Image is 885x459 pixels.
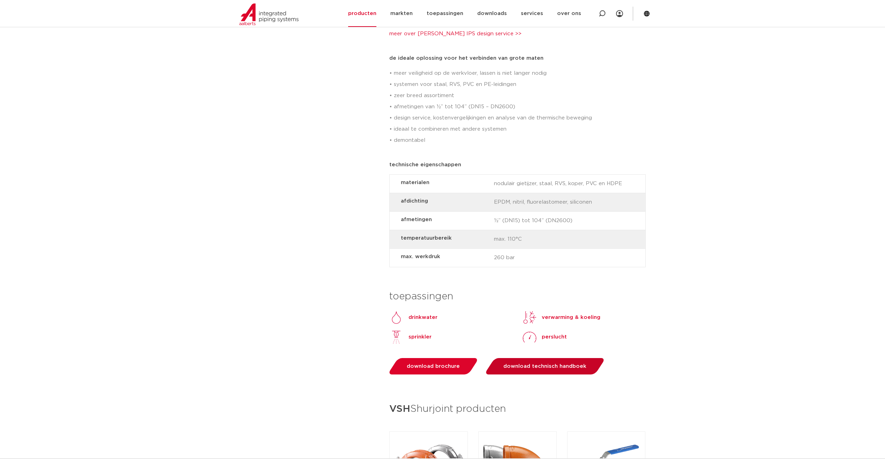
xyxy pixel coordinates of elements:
strong: materialen [401,178,488,187]
a: [PERSON_NAME] meer over [PERSON_NAME] IPS design service >> [389,20,634,36]
strong: max. werkdruk [401,252,488,261]
a: perslucht [523,330,567,344]
p: de ideale oplossing voor het verbinden van grote maten [389,56,646,61]
p: sprinkler [408,333,432,341]
p: • meer veiligheid op de werkvloer, lassen is niet langer nodig • systemen voor staal, RVS, PVC en... [389,68,646,146]
div: 260 bar [390,249,645,267]
span: download technisch handboek [503,364,586,369]
div: ½” (DN15) tot 104” (DN2600) [390,212,645,230]
p: perslucht [542,333,567,341]
a: download brochure [388,358,479,374]
p: technische eigenschappen [389,162,646,167]
p: verwarming & koeling [542,313,600,322]
div: max. 110°C [390,230,645,249]
a: sprinkler [389,330,432,344]
div: nodulair gietijzer, staal, RVS, koper, PVC en HDPE [390,175,645,193]
strong: afmetingen [401,215,488,224]
strong: VSH [389,404,410,414]
p: drinkwater [408,313,437,322]
h3: Shurjoint producten [389,401,646,417]
a: Drinkwaterdrinkwater [389,311,437,325]
h3: toepassingen [389,290,646,304]
a: verwarming & koeling [523,311,600,325]
strong: temperatuurbereik [401,234,488,242]
span: download brochure [407,364,460,369]
a: download technisch handboek [484,358,606,374]
img: Drinkwater [389,311,403,325]
div: EPDM, nitril, fluorelastomeer, siliconen [390,193,645,212]
strong: afdichting [401,197,488,205]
